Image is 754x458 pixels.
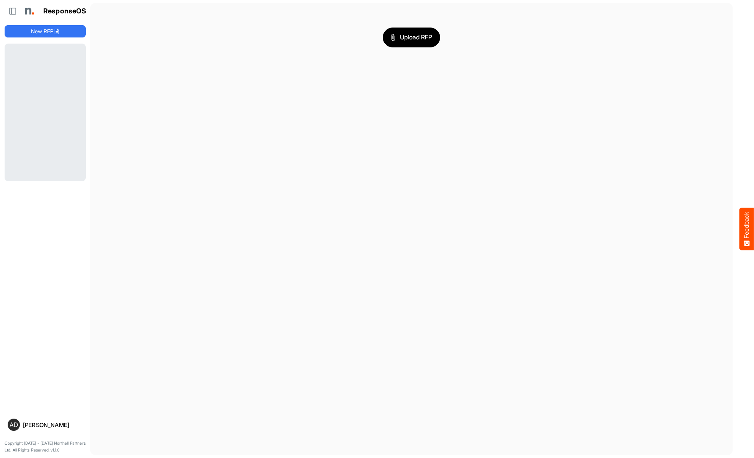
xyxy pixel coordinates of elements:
[10,422,18,428] span: AD
[739,208,754,250] button: Feedback
[23,422,83,428] div: [PERSON_NAME]
[5,25,86,37] button: New RFP
[5,440,86,453] p: Copyright [DATE] - [DATE] Northell Partners Ltd. All Rights Reserved. v1.1.0
[43,7,86,15] h1: ResponseOS
[5,44,86,181] div: Loading...
[21,3,36,19] img: Northell
[391,32,432,42] span: Upload RFP
[383,28,440,47] button: Upload RFP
